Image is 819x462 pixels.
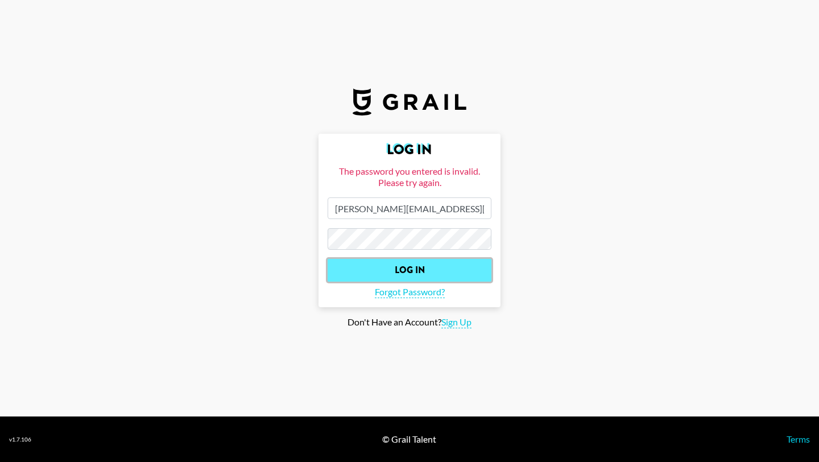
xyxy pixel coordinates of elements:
img: Grail Talent Logo [353,88,466,115]
div: Don't Have an Account? [9,316,810,328]
h2: Log In [328,143,491,156]
span: Forgot Password? [375,286,445,298]
div: v 1.7.106 [9,436,31,443]
div: © Grail Talent [382,434,436,445]
input: Email [328,197,491,219]
input: Log In [328,259,491,282]
a: Terms [787,434,810,444]
div: The password you entered is invalid. Please try again. [328,166,491,188]
span: Sign Up [441,316,471,328]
